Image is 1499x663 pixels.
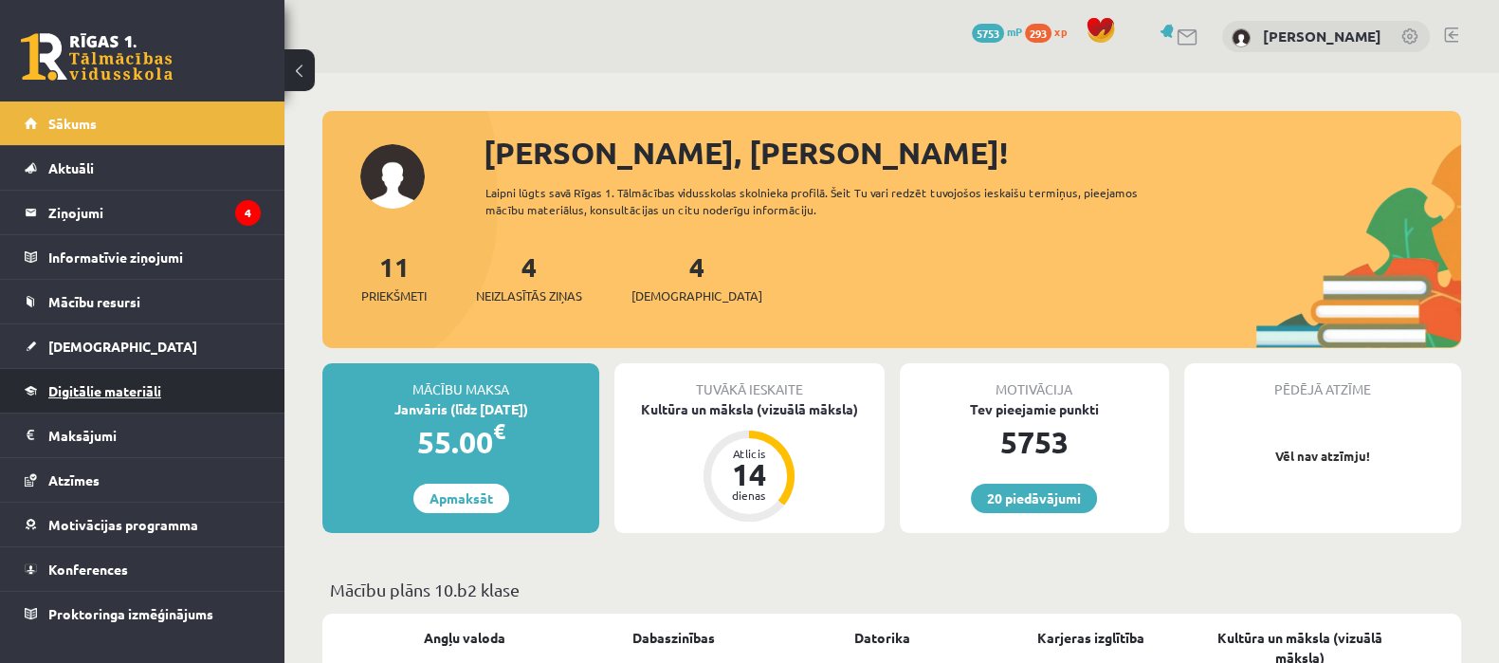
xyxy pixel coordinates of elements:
[413,484,509,513] a: Apmaksāt
[361,286,427,305] span: Priekšmeti
[48,235,261,279] legend: Informatīvie ziņojumi
[25,369,261,413] a: Digitālie materiāli
[485,184,1169,218] div: Laipni lūgts savā Rīgas 1. Tālmācības vidusskolas skolnieka profilā. Šeit Tu vari redzēt tuvojošo...
[1184,363,1461,399] div: Pēdējā atzīme
[972,24,1022,39] a: 5753 mP
[48,471,100,488] span: Atzīmes
[235,200,261,226] i: 4
[1025,24,1076,39] a: 293 xp
[614,399,884,525] a: Kultūra un māksla (vizuālā māksla) Atlicis 14 dienas
[25,101,261,145] a: Sākums
[1054,24,1067,39] span: xp
[1025,24,1051,43] span: 293
[21,33,173,81] a: Rīgas 1. Tālmācības vidusskola
[48,191,261,234] legend: Ziņojumi
[25,592,261,635] a: Proktoringa izmēģinājums
[48,561,128,578] span: Konferences
[1232,28,1251,47] img: Ardis Slakteris
[330,577,1453,602] p: Mācību plāns 10.b2 klase
[854,628,910,648] a: Datorika
[614,363,884,399] div: Tuvākā ieskaite
[322,419,599,465] div: 55.00
[900,399,1169,419] div: Tev pieejamie punkti
[48,516,198,533] span: Motivācijas programma
[48,338,197,355] span: [DEMOGRAPHIC_DATA]
[25,324,261,368] a: [DEMOGRAPHIC_DATA]
[1037,628,1144,648] a: Karjeras izglītība
[424,628,505,648] a: Angļu valoda
[25,547,261,591] a: Konferences
[25,414,261,457] a: Maksājumi
[1263,27,1381,46] a: [PERSON_NAME]
[48,605,213,622] span: Proktoringa izmēģinājums
[631,286,762,305] span: [DEMOGRAPHIC_DATA]
[322,399,599,419] div: Janvāris (līdz [DATE])
[972,24,1004,43] span: 5753
[476,249,582,305] a: 4Neizlasītās ziņas
[721,489,777,501] div: dienas
[25,280,261,323] a: Mācību resursi
[721,448,777,459] div: Atlicis
[48,293,140,310] span: Mācību resursi
[631,249,762,305] a: 4[DEMOGRAPHIC_DATA]
[1007,24,1022,39] span: mP
[25,458,261,502] a: Atzīmes
[971,484,1097,513] a: 20 piedāvājumi
[361,249,427,305] a: 11Priekšmeti
[493,417,505,445] span: €
[614,399,884,419] div: Kultūra un māksla (vizuālā māksla)
[1194,447,1452,466] p: Vēl nav atzīmju!
[25,503,261,546] a: Motivācijas programma
[322,363,599,399] div: Mācību maksa
[484,130,1461,175] div: [PERSON_NAME], [PERSON_NAME]!
[48,414,261,457] legend: Maksājumi
[48,382,161,399] span: Digitālie materiāli
[721,459,777,489] div: 14
[48,159,94,176] span: Aktuāli
[25,146,261,190] a: Aktuāli
[476,286,582,305] span: Neizlasītās ziņas
[25,191,261,234] a: Ziņojumi4
[48,115,97,132] span: Sākums
[900,363,1169,399] div: Motivācija
[25,235,261,279] a: Informatīvie ziņojumi
[900,419,1169,465] div: 5753
[632,628,715,648] a: Dabaszinības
